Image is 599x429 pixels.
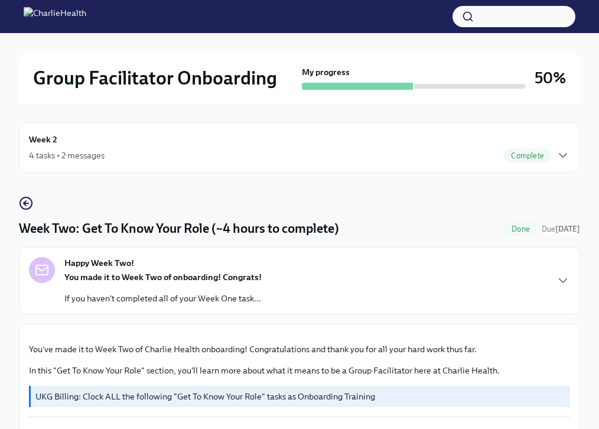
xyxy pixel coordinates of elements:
strong: Happy Week Two! [64,257,134,269]
h2: Group Facilitator Onboarding [33,66,277,90]
img: CharlieHealth [24,7,86,26]
strong: You made it to Week Two of onboarding! Congrats! [64,272,262,282]
span: Done [504,225,537,233]
strong: [DATE] [555,225,580,233]
h4: Week Two: Get To Know Your Role (~4 hours to complete) [19,220,339,238]
div: 4 tasks • 2 messages [29,149,105,161]
h3: 50% [535,67,566,89]
p: You've made it to Week Two of Charlie Health onboarding! Congratulations and thank you for all yo... [29,343,570,355]
span: September 16th, 2025 10:00 [542,223,580,235]
p: If you haven't completed all of your Week One task... [64,292,262,304]
p: UKG Billing: Clock ALL the following "Get To Know Your Role" tasks as Onboarding Training [35,391,565,402]
span: Complete [504,151,551,160]
span: Due [542,225,580,233]
p: In this "Get To Know Your Role" section, you'll learn more about what it means to be a Group Faci... [29,365,570,376]
strong: My progress [302,66,350,78]
h6: Week 2 [29,133,57,146]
